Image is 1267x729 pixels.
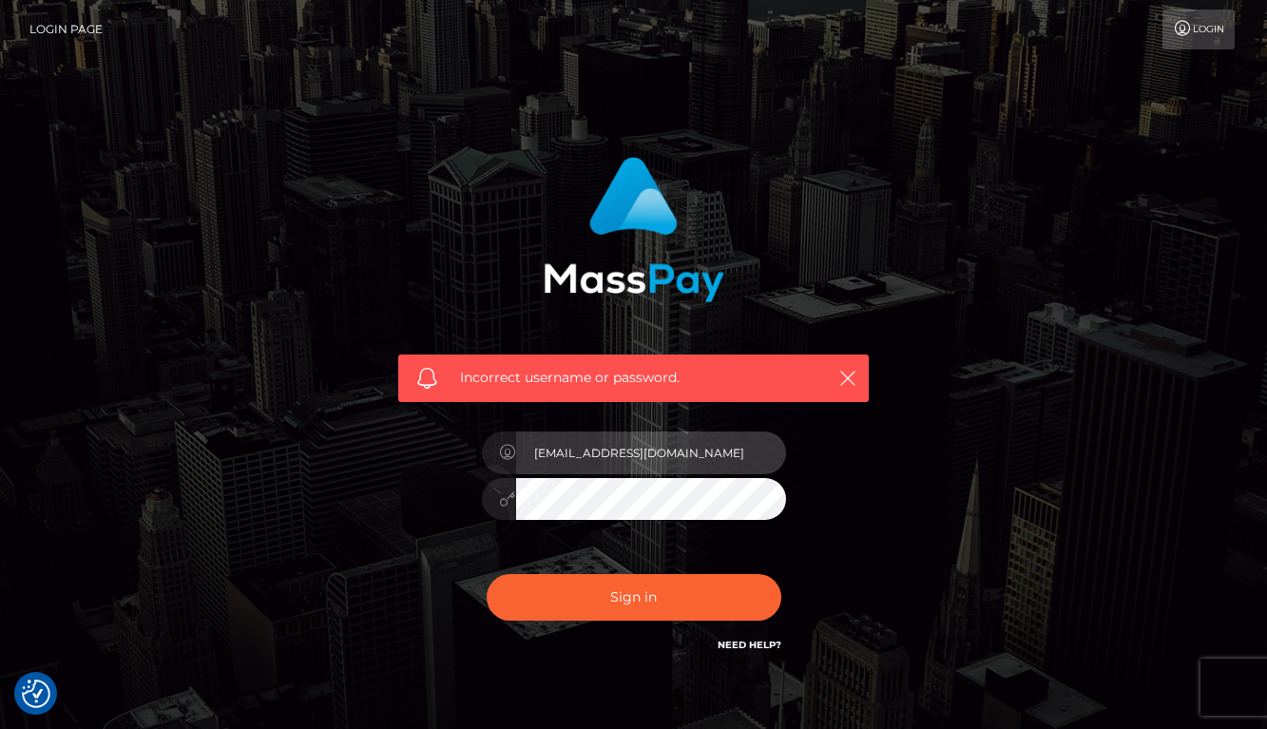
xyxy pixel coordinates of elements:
[22,680,50,708] button: Consent Preferences
[718,639,781,651] a: Need Help?
[460,368,807,388] span: Incorrect username or password.
[487,574,781,621] button: Sign in
[544,157,724,302] img: MassPay Login
[22,680,50,708] img: Revisit consent button
[29,10,103,49] a: Login Page
[1162,10,1235,49] a: Login
[516,432,786,474] input: Username...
